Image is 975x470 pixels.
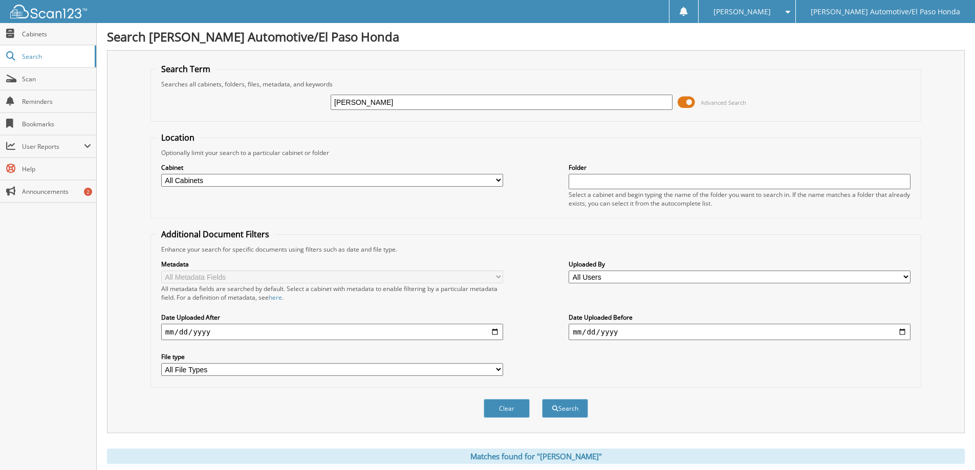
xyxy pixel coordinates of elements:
label: Cabinet [161,163,503,172]
legend: Location [156,132,200,143]
label: File type [161,352,503,361]
span: Scan [22,75,91,83]
span: [PERSON_NAME] [713,9,771,15]
div: Optionally limit your search to a particular cabinet or folder [156,148,916,157]
img: scan123-logo-white.svg [10,5,87,18]
span: Advanced Search [701,99,746,106]
label: Folder [569,163,911,172]
span: Bookmarks [22,120,91,128]
input: start [161,324,503,340]
span: User Reports [22,142,84,151]
button: Clear [484,399,530,418]
legend: Search Term [156,63,215,75]
input: end [569,324,911,340]
span: Cabinets [22,30,91,38]
label: Metadata [161,260,503,268]
label: Date Uploaded Before [569,313,911,322]
a: here [269,293,282,302]
div: 2 [84,188,92,196]
div: All metadata fields are searched by default. Select a cabinet with metadata to enable filtering b... [161,284,503,302]
label: Uploaded By [569,260,911,268]
button: Search [542,399,588,418]
span: [PERSON_NAME] Automotive/El Paso Honda [811,9,960,15]
legend: Additional Document Filters [156,229,274,240]
span: Search [22,52,90,61]
div: Enhance your search for specific documents using filters such as date and file type. [156,245,916,254]
span: Reminders [22,97,91,106]
div: Searches all cabinets, folders, files, metadata, and keywords [156,80,916,88]
h1: Search [PERSON_NAME] Automotive/El Paso Honda [107,28,965,45]
div: Select a cabinet and begin typing the name of the folder you want to search in. If the name match... [569,190,911,208]
div: Matches found for "[PERSON_NAME]" [107,449,965,464]
span: Help [22,165,91,173]
span: Announcements [22,187,91,196]
label: Date Uploaded After [161,313,503,322]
